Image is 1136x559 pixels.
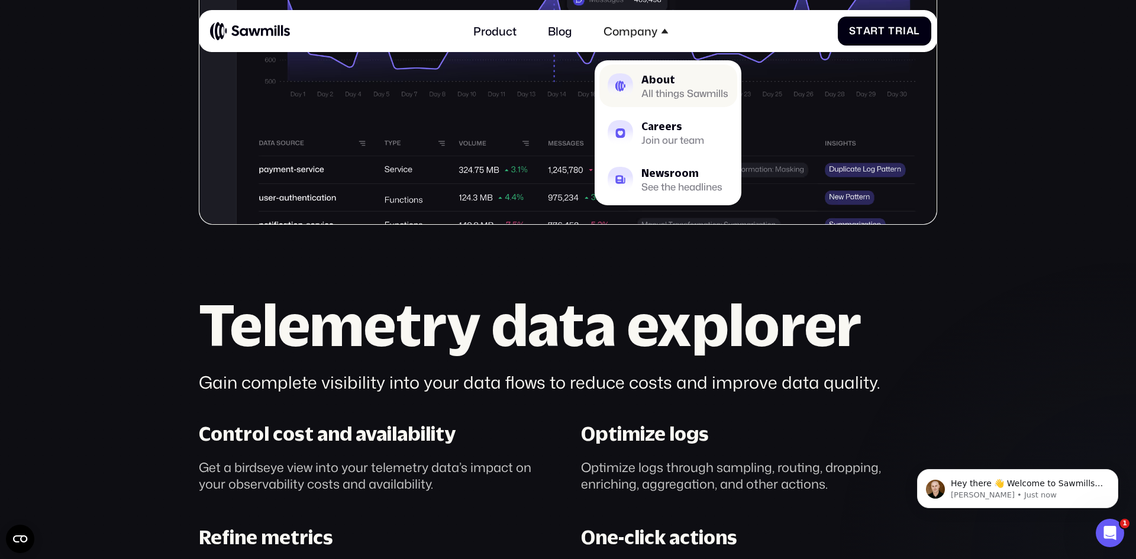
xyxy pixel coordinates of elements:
div: Company [603,24,657,38]
nav: Company [595,46,741,205]
span: r [870,25,878,37]
div: Refine metrics [199,526,333,550]
div: One-click actions [581,526,737,550]
div: Newsroom [641,168,722,178]
span: t [878,25,885,37]
div: Control cost and availability [199,422,456,446]
div: Careers [641,121,704,131]
span: 1 [1120,519,1129,528]
div: About [641,75,728,85]
iframe: Intercom notifications message [899,444,1136,527]
span: a [863,25,871,37]
iframe: Intercom live chat [1096,519,1124,547]
div: See the headlines [641,182,722,191]
a: Product [465,15,525,46]
div: Company [595,15,676,46]
a: AboutAll things Sawmills [599,64,737,107]
a: CareersJoin our team [599,112,737,154]
div: Gain complete visibility into your data flows to reduce costs and improve data quality. [199,370,937,394]
a: NewsroomSee the headlines [599,159,737,201]
div: Optimize logs through sampling, routing, dropping, enriching, aggregation, and other actions. [581,459,937,492]
a: Blog [540,15,581,46]
div: Get a birdseye view into your telemetry data’s impact on your observability costs and availability. [199,459,555,492]
span: a [906,25,914,37]
div: Optimize logs [581,422,709,446]
a: StartTrial [838,17,932,46]
span: r [895,25,903,37]
span: t [856,25,863,37]
span: T [888,25,895,37]
button: Open CMP widget [6,525,34,553]
h2: Telemetry data explorer [199,296,937,353]
span: i [903,25,906,37]
span: S [849,25,856,37]
div: All things Sawmills [641,89,728,98]
div: Join our team [641,135,704,144]
span: l [914,25,920,37]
